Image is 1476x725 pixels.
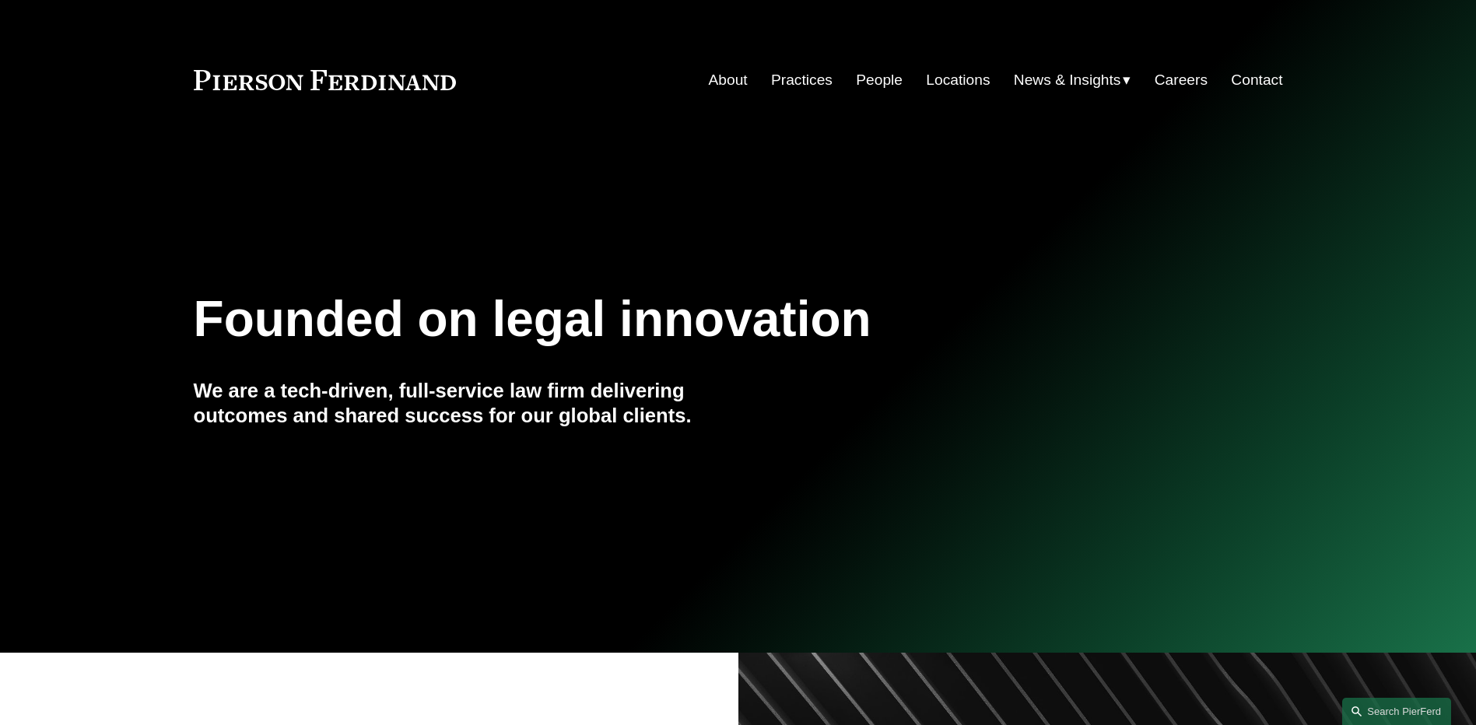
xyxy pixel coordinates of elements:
a: People [856,65,903,95]
a: Locations [926,65,990,95]
h1: Founded on legal innovation [194,291,1102,348]
a: Contact [1231,65,1282,95]
a: folder dropdown [1014,65,1131,95]
a: Practices [771,65,833,95]
a: Search this site [1342,698,1451,725]
h4: We are a tech-driven, full-service law firm delivering outcomes and shared success for our global... [194,378,738,429]
a: About [709,65,748,95]
a: Careers [1155,65,1208,95]
span: News & Insights [1014,67,1121,94]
